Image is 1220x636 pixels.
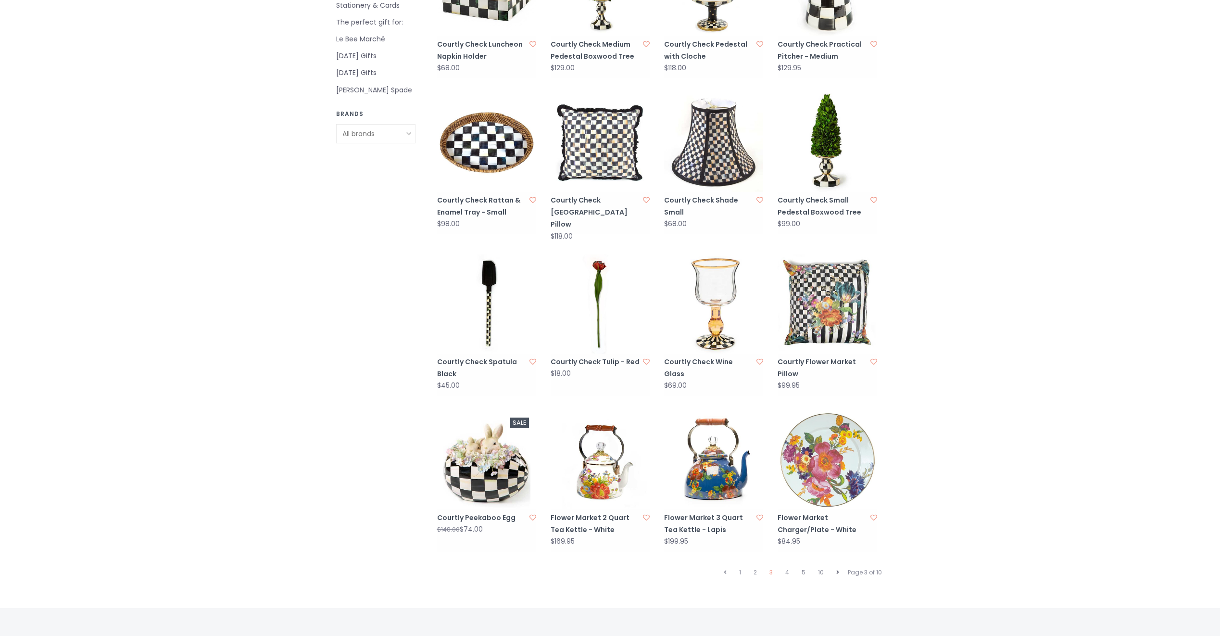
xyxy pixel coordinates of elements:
img: MacKenzie-Childs Courtly Check Rattan & Enamel Tray - Small [437,93,536,192]
a: 4 [783,566,792,579]
a: Add to wishlist [756,357,763,367]
a: 2 [751,566,759,579]
span: $148.00 [437,525,460,534]
a: Sale [437,410,536,509]
img: Courtly Check Ruffled Square Pillow [551,93,650,192]
div: $129.00 [551,64,575,72]
a: Courtly Check Practical Pitcher - Medium [778,38,867,63]
a: Add to wishlist [529,39,536,49]
a: Courtly Check Medium Pedestal Boxwood Tree [551,38,640,63]
a: [PERSON_NAME] Spade [336,84,415,96]
a: Flower Market 2 Quart Tea Kettle - White [551,512,640,536]
div: $68.00 [437,64,460,72]
a: Previous page [721,566,729,579]
a: Add to wishlist [870,39,877,49]
a: 1 [737,566,743,579]
div: $45.00 [437,382,460,389]
a: Courtly Check [GEOGRAPHIC_DATA] Pillow [551,194,640,231]
div: $68.00 [664,220,687,228]
div: $118.00 [551,233,573,240]
a: Add to wishlist [756,39,763,49]
div: $169.95 [551,538,575,545]
a: Add to wishlist [870,357,877,367]
a: Courtly Check Spatula Black [437,356,527,380]
a: Add to wishlist [529,195,536,205]
img: MacKenzie-Childs Courtly Check Shade Small [664,93,763,192]
div: $74.00 [437,526,483,533]
a: Add to wishlist [870,195,877,205]
a: Flower Market Charger/Plate - White [778,512,867,536]
a: Courtly Check Pedestal with Cloche [664,38,754,63]
div: Page 3 of 10 [845,566,884,579]
div: $199.95 [664,538,688,545]
img: MacKenzie-Childs Courtly Check Spatula Black [437,254,536,354]
div: $99.95 [778,382,800,389]
a: Courtly Check Luncheon Napkin Holder [437,38,527,63]
div: $118.00 [664,64,686,72]
img: MacKenzie-Childs Courtly Check Wine Glass [664,254,763,354]
a: 10 [816,566,826,579]
a: Add to wishlist [756,513,763,522]
a: Flower Market 3 Quart Tea Kettle - Lapis [664,512,754,536]
a: Courtly Check Small Pedestal Boxwood Tree [778,194,867,218]
div: $84.95 [778,538,800,545]
a: Add to wishlist [643,357,650,367]
a: Courtly Check Shade Small [664,194,754,218]
img: MacKenzie-Childs Flower Market 2 Quart Tea Kettle - White [551,410,650,509]
a: Courtly Check Rattan & Enamel Tray - Small [437,194,527,218]
img: MacKenzie-Childs Courtly Flower Market Pillow [778,254,877,354]
div: $18.00 [551,370,571,377]
h3: Brands [336,111,415,117]
img: Courtly Check Small Pedestal Boxwood Tree [778,93,877,192]
a: [DATE] Gifts [336,67,415,79]
img: Courtly Check Tulip - Red [551,254,650,354]
a: Courtly Check Wine Glass [664,356,754,380]
a: Courtly Peekaboo Egg [437,512,527,524]
a: 5 [799,566,808,579]
a: Le Bee Marché [336,33,415,45]
a: Courtly Flower Market Pillow [778,356,867,380]
a: Add to wishlist [529,513,536,522]
a: Add to wishlist [756,195,763,205]
a: Add to wishlist [643,513,650,522]
div: Sale [510,418,529,428]
a: Add to wishlist [643,195,650,205]
img: Courtly Peekaboo Egg [437,410,536,509]
a: [DATE] Gifts [336,50,415,62]
a: Add to wishlist [529,357,536,367]
a: Add to wishlist [643,39,650,49]
a: 3 [767,566,775,579]
img: MacKenzie-Childs Flower Market Charger/Plate - White [778,410,877,509]
div: $69.00 [664,382,687,389]
a: The perfect gift for: [336,16,415,28]
div: $99.00 [778,220,800,228]
a: Add to wishlist [870,513,877,522]
a: Courtly Check Tulip - Red [551,356,640,368]
a: Next page [834,566,842,579]
img: MacKenzie-Childs Flower Market 3 Quart Tea Kettle - Lapis [664,410,763,509]
div: $98.00 [437,220,460,228]
div: $129.95 [778,64,801,72]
